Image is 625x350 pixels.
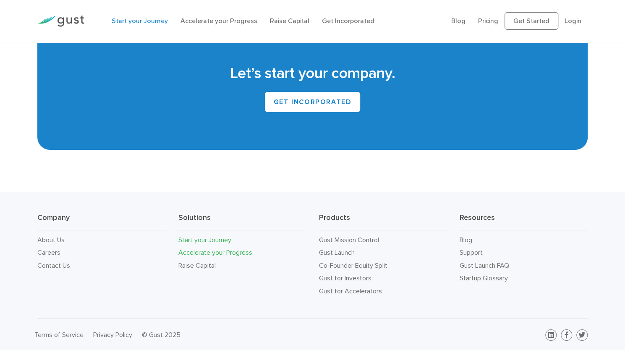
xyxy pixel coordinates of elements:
div: © Gust 2025 [141,329,306,341]
a: Gust Launch FAQ [460,261,509,269]
a: GET INCORPORATED [265,92,361,112]
a: Raise Capital [178,261,215,269]
a: Start your Journey [111,17,167,25]
a: Co-Founder Equity Split [319,261,387,269]
a: Startup Glossary [460,274,508,282]
a: Login [565,17,581,25]
a: Gust for Accelerators [319,287,382,295]
a: Accelerate your Progress [180,17,257,25]
a: Gust for Investors [319,274,371,282]
h3: Products [319,213,447,230]
a: Blog [460,236,472,244]
a: About Us [37,236,65,244]
h3: Company [37,213,165,230]
a: Accelerate your Progress [178,248,252,256]
h3: Resources [460,213,588,230]
h2: Let’s start your company. [50,63,575,84]
a: Careers [37,248,60,256]
h3: Solutions [178,213,306,230]
a: Get Started [505,12,558,30]
img: Gust Logo [37,16,84,27]
a: Support [460,248,483,256]
a: Get Incorporated [322,17,374,25]
a: Pricing [478,17,498,25]
a: Raise Capital [269,17,309,25]
a: Blog [451,17,465,25]
a: Contact Us [37,261,70,269]
a: Privacy Policy [93,331,132,339]
a: Gust Launch [319,248,354,256]
a: Start your Journey [178,236,231,244]
a: Terms of Service [34,331,84,339]
a: Gust Mission Control [319,236,379,244]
